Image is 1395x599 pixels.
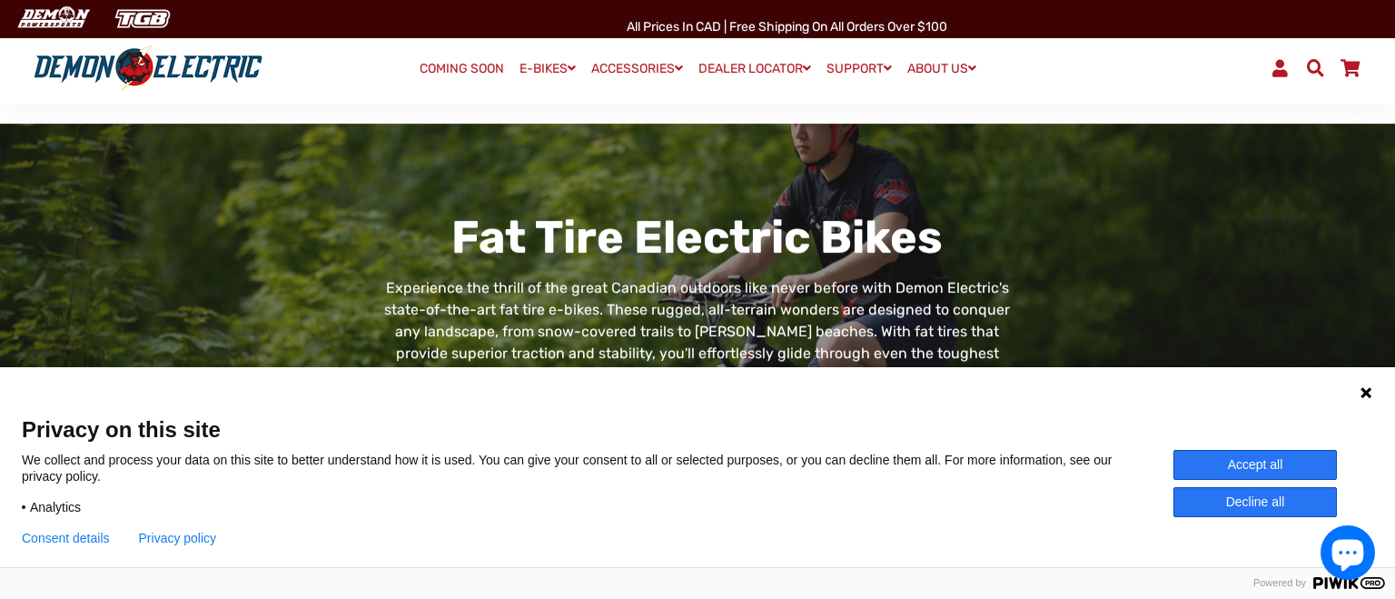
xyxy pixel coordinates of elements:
button: Accept all [1173,450,1337,480]
img: TGB Canada [105,4,180,34]
a: SUPPORT [820,55,898,82]
a: Privacy policy [139,531,217,545]
span: Privacy on this site [22,416,1373,443]
a: DEALER LOCATOR [692,55,817,82]
button: Consent details [22,531,110,545]
span: All Prices in CAD | Free shipping on all orders over $100 [627,19,947,35]
span: Powered by [1246,577,1313,589]
a: ABOUT US [901,55,983,82]
a: E-BIKES [513,55,582,82]
a: ACCESSORIES [585,55,689,82]
button: Decline all [1173,487,1337,517]
p: Experience the thrill of the great Canadian outdoors like never before with Demon Electric's stat... [372,277,1024,386]
h1: Fat Tire Electric Bikes [372,210,1024,265]
a: COMING SOON [413,56,510,82]
img: Demon Electric logo [27,45,269,92]
img: Demon Electric [9,4,96,34]
p: We collect and process your data on this site to better understand how it is used. You can give y... [22,452,1173,484]
inbox-online-store-chat: Shopify online store chat [1315,525,1380,584]
span: Analytics [30,499,81,515]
